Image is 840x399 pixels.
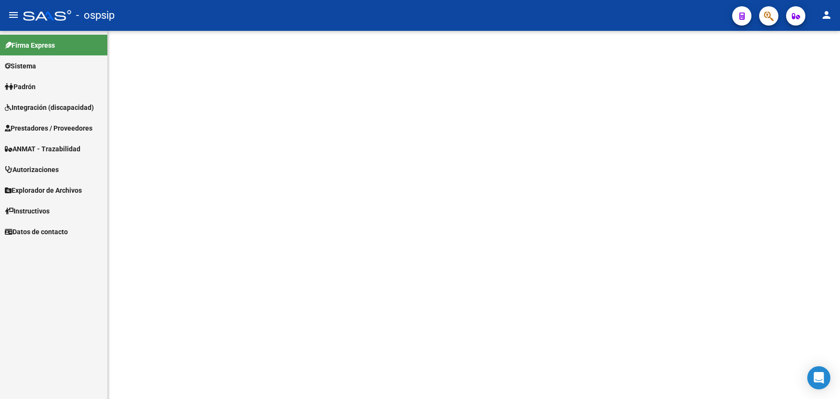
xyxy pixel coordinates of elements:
[5,81,36,92] span: Padrón
[5,61,36,71] span: Sistema
[5,40,55,51] span: Firma Express
[5,102,94,113] span: Integración (discapacidad)
[5,185,82,196] span: Explorador de Archivos
[5,144,80,154] span: ANMAT - Trazabilidad
[821,9,832,21] mat-icon: person
[5,164,59,175] span: Autorizaciones
[8,9,19,21] mat-icon: menu
[807,366,830,389] div: Open Intercom Messenger
[76,5,115,26] span: - ospsip
[5,206,50,216] span: Instructivos
[5,226,68,237] span: Datos de contacto
[5,123,92,133] span: Prestadores / Proveedores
